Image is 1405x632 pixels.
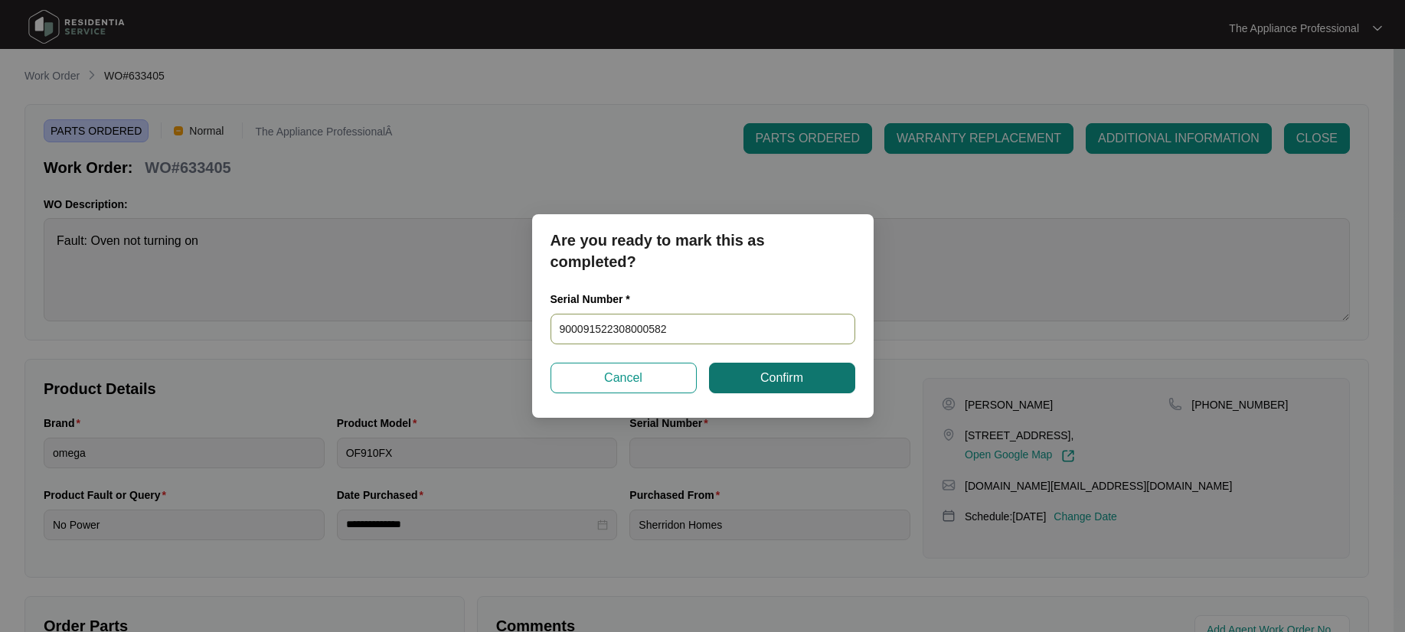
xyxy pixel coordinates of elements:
button: Confirm [709,363,855,393]
button: Cancel [551,363,697,393]
label: Serial Number * [551,292,642,307]
p: Are you ready to mark this as [551,230,855,251]
span: Confirm [760,369,803,387]
p: completed? [551,251,855,272]
span: Cancel [604,369,642,387]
